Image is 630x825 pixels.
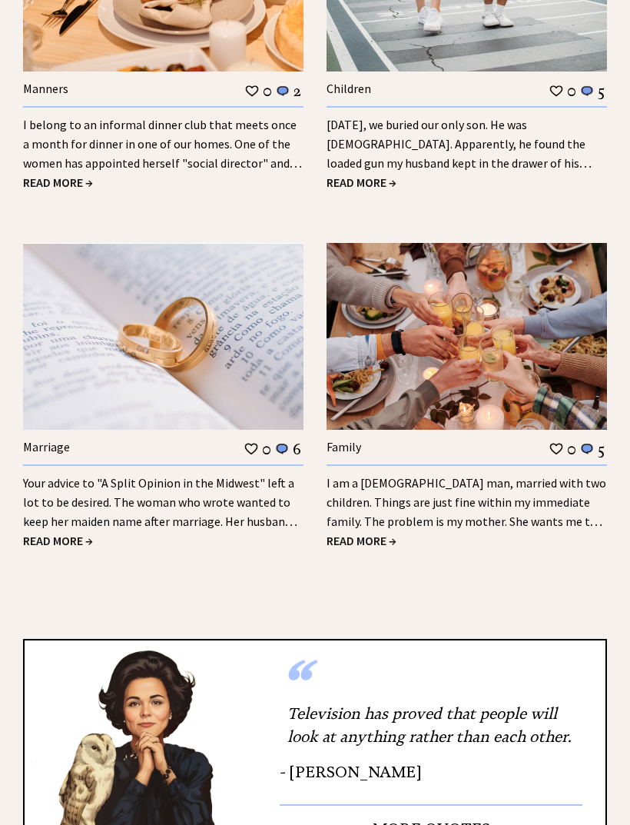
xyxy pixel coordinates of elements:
[280,694,582,756] div: Television has proved that people will look at anything rather than each other.
[262,81,273,101] td: 0
[327,439,361,454] a: Family
[23,243,303,430] img: marriage.jpg
[293,81,302,101] td: 2
[327,117,592,190] a: [DATE], we buried our only son. He was [DEMOGRAPHIC_DATA]. Apparently, he found the loaded gun my...
[274,442,290,456] img: message_round%201.png
[280,679,582,694] div: “
[280,763,582,780] div: - [PERSON_NAME]
[566,81,577,101] td: 0
[292,439,302,459] td: 6
[23,533,93,548] a: READ MORE →
[23,439,70,454] a: Marriage
[23,175,93,190] a: READ MORE →
[275,85,290,98] img: message_round%201.png
[566,439,577,459] td: 0
[327,175,396,190] a: READ MORE →
[244,84,260,98] img: heart_outline%201.png
[579,442,595,456] img: message_round%201.png
[244,441,259,456] img: heart_outline%201.png
[23,117,302,190] a: I belong to an informal dinner club that meets once a month for dinner in one of our homes. One o...
[261,439,272,459] td: 0
[327,475,606,548] a: I am a [DEMOGRAPHIC_DATA] man, married with two children. Things are just fine within my immediat...
[597,81,605,101] td: 5
[23,475,297,548] a: Your advice to "A Split Opinion in the Midwest" left a lot to be desired. The woman who wrote wan...
[579,85,595,98] img: message_round%201.png
[549,441,564,456] img: heart_outline%201.png
[597,439,605,459] td: 5
[327,533,396,548] a: READ MORE →
[549,84,564,98] img: heart_outline%201.png
[23,81,68,96] a: Manners
[327,81,371,96] a: Children
[327,243,607,430] img: family.jpg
